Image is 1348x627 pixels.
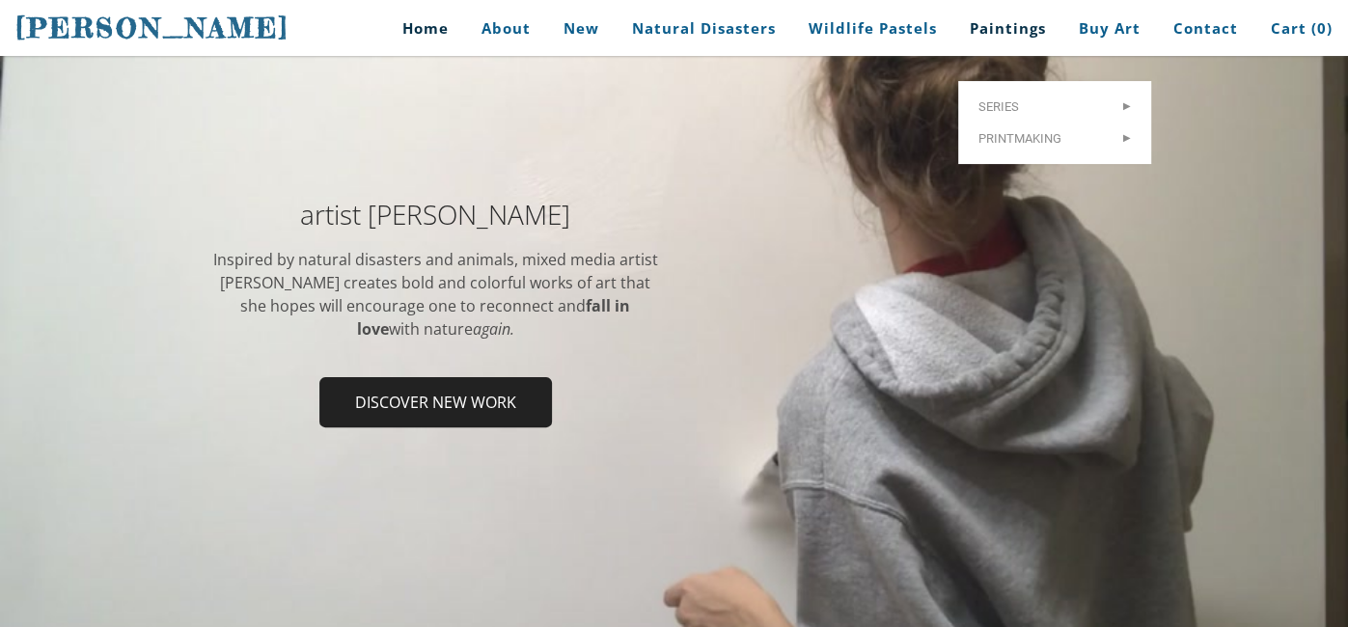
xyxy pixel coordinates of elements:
[319,377,552,427] a: Discover new work
[211,201,660,228] h2: artist [PERSON_NAME]
[1256,7,1333,50] a: Cart (0)
[1317,18,1327,38] span: 0
[794,7,951,50] a: Wildlife Pastels
[977,100,1132,113] span: Series
[321,379,550,425] span: Discover new work
[211,248,660,341] div: Inspired by natural disasters and animals, mixed media artist [PERSON_NAME] ​creates bold and col...
[955,7,1060,50] a: Paintings
[618,7,790,50] a: Natural Disasters
[1122,100,1132,115] span: >
[1159,7,1252,50] a: Contact
[1064,7,1155,50] a: Buy Art
[549,7,614,50] a: New
[373,7,463,50] a: Home
[1122,132,1132,147] span: >
[977,132,1132,145] span: Printmaking
[467,7,545,50] a: About
[15,12,289,44] span: [PERSON_NAME]
[473,318,514,340] em: again.
[15,10,289,46] a: [PERSON_NAME]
